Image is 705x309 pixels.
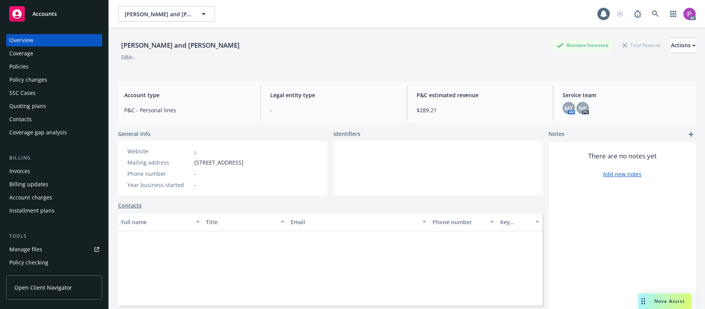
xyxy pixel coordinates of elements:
[549,130,564,139] span: Notes
[9,256,48,269] div: Policy checking
[619,40,665,50] div: Total Rewards
[121,218,191,226] div: Full name
[9,178,48,191] div: Billing updates
[9,204,55,217] div: Installment plans
[429,213,497,231] button: Phone number
[194,170,196,178] span: -
[648,6,663,22] a: Search
[6,47,102,60] a: Coverage
[127,147,191,155] div: Website
[6,126,102,139] a: Coverage gap analysis
[500,218,531,226] div: Key contact
[33,11,57,17] span: Accounts
[9,165,30,177] div: Invoices
[417,106,544,114] span: $289.21
[118,201,142,209] a: Contacts
[270,106,397,114] span: -
[630,6,645,22] a: Report a Bug
[683,8,696,20] img: photo
[6,34,102,46] a: Overview
[9,243,42,256] div: Manage files
[6,60,102,73] a: Policies
[121,53,136,61] div: DBA: -
[6,74,102,86] a: Policy changes
[333,130,360,138] span: Identifiers
[118,6,215,22] button: [PERSON_NAME] and [PERSON_NAME]
[194,158,244,167] span: [STREET_ADDRESS]
[6,256,102,269] a: Policy checking
[9,47,33,60] div: Coverage
[206,218,276,226] div: Title
[118,130,151,138] span: General info
[638,294,691,309] button: Nova Assist
[127,158,191,167] div: Mailing address
[118,40,243,50] div: [PERSON_NAME] and [PERSON_NAME]
[9,191,52,204] div: Account charges
[638,294,648,309] div: Drag to move
[417,91,544,99] span: P&C estimated revenue
[127,181,191,189] div: Year business started
[6,87,102,99] a: SSC Cases
[553,40,612,50] div: Business Insurance
[127,170,191,178] div: Phone number
[6,165,102,177] a: Invoices
[603,170,642,178] a: Add new notes
[564,104,573,112] span: MT
[6,100,102,112] a: Quoting plans
[194,181,196,189] span: -
[203,213,288,231] button: Title
[6,154,102,162] div: Billing
[432,218,485,226] div: Phone number
[6,113,102,125] a: Contacts
[6,191,102,204] a: Account charges
[9,60,29,73] div: Policies
[124,106,251,114] span: P&C - Personal lines
[118,213,203,231] button: Full name
[671,38,696,53] button: Actions
[9,34,33,46] div: Overview
[612,6,628,22] a: Start snowing
[14,283,72,292] span: Open Client Navigator
[6,3,102,25] a: Accounts
[9,74,47,86] div: Policy changes
[124,91,251,99] span: Account type
[686,130,696,139] a: add
[579,104,587,112] span: NP
[9,87,36,99] div: SSC Cases
[9,126,67,139] div: Coverage gap analysis
[9,113,32,125] div: Contacts
[588,151,657,161] span: There are no notes yet
[6,243,102,256] a: Manage files
[654,298,685,304] span: Nova Assist
[125,10,192,18] span: [PERSON_NAME] and [PERSON_NAME]
[194,148,196,155] a: -
[291,218,417,226] div: Email
[563,91,690,99] span: Service team
[6,232,102,240] div: Tools
[9,100,46,112] div: Quoting plans
[6,204,102,217] a: Installment plans
[288,213,429,231] button: Email
[666,6,681,22] a: Switch app
[270,91,397,99] span: Legal entity type
[497,213,542,231] button: Key contact
[6,178,102,191] a: Billing updates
